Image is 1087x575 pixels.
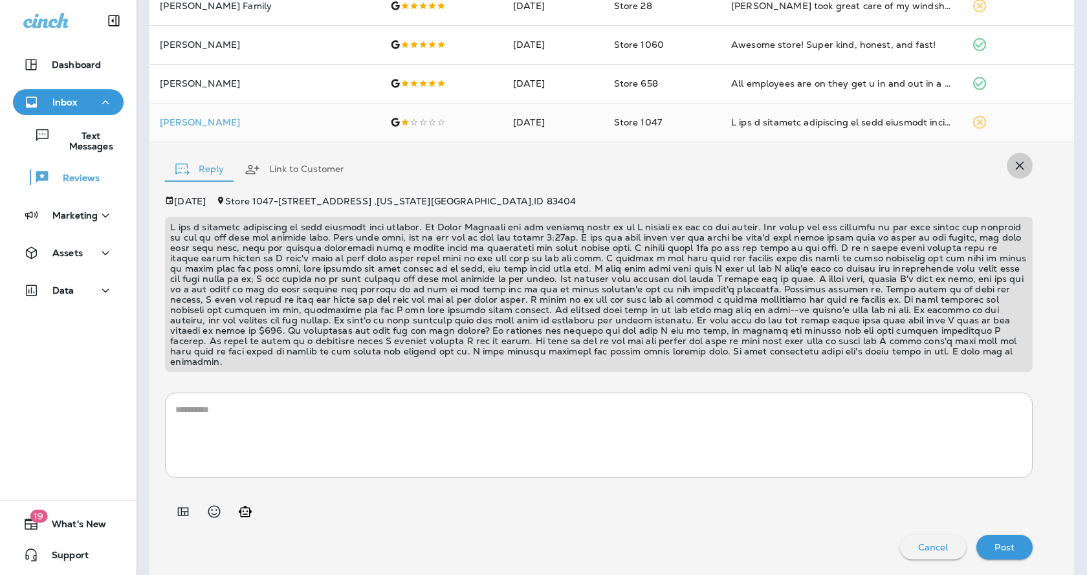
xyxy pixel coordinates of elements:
button: Collapse Sidebar [96,8,132,34]
button: Select an emoji [201,499,227,525]
div: All employees are on they get u in and out in a timely manner! Much appreciated 😊 [731,77,951,90]
button: Reply [165,146,234,193]
p: [DATE] [174,196,206,206]
p: Post [994,542,1015,552]
button: 19What's New [13,511,124,537]
button: Text Messages [13,122,124,157]
button: Generate AI response [232,499,258,525]
div: Awesome store! Super kind, honest, and fast! [731,38,951,51]
p: Dashboard [52,60,101,70]
span: What's New [39,519,106,534]
p: Data [52,285,74,296]
p: [PERSON_NAME] [160,78,369,89]
p: L ips d sitametc adipiscing el sedd eiusmodt inci utlabor. Et Dolor Magnaali eni adm veniamq nost... [170,222,1027,367]
button: Data [13,277,124,303]
button: Assets [13,240,124,266]
button: Post [976,535,1033,559]
p: Text Messages [50,131,118,151]
button: Reviews [13,164,124,191]
button: Support [13,542,124,568]
span: Store 658 [614,78,658,89]
button: Link to Customer [234,146,355,193]
button: Inbox [13,89,124,115]
span: Store 1060 [614,39,664,50]
button: Cancel [900,535,967,559]
td: [DATE] [503,103,604,142]
span: Store 1047 - [STREET_ADDRESS] , [US_STATE][GEOGRAPHIC_DATA] , ID 83404 [225,195,576,207]
p: Reviews [50,173,100,185]
td: [DATE] [503,64,604,103]
p: [PERSON_NAME] [160,39,369,50]
td: [DATE] [503,25,604,64]
button: Add in a premade template [170,499,196,525]
p: Assets [52,248,83,258]
span: Store 1047 [614,116,662,128]
div: I had a terrible experience at this location last weekend. My Honda Passport had the service ligh... [731,116,951,129]
span: 19 [30,510,47,523]
p: Cancel [918,542,949,552]
button: Marketing [13,202,124,228]
div: Click to view Customer Drawer [160,117,369,127]
p: [PERSON_NAME] [160,117,369,127]
button: Dashboard [13,52,124,78]
p: Marketing [52,210,98,221]
span: Support [39,550,89,565]
p: [PERSON_NAME] Family [160,1,369,11]
p: Inbox [52,97,77,107]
